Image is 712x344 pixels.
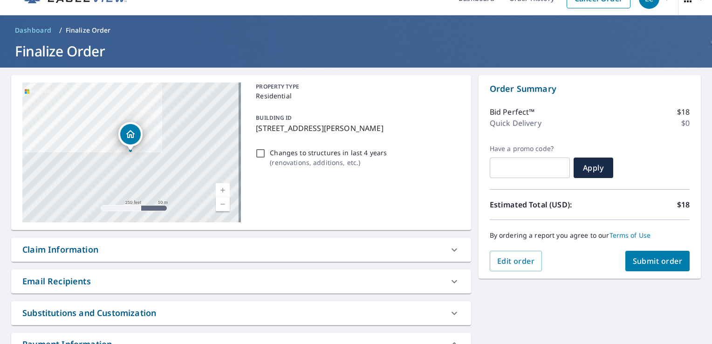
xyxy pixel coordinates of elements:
p: By ordering a report you agree to our [490,231,690,240]
span: Edit order [497,256,535,266]
button: Edit order [490,251,542,271]
p: Estimated Total (USD): [490,199,590,210]
a: Current Level 17, Zoom Out [216,197,230,211]
div: Email Recipients [11,269,471,293]
a: Current Level 17, Zoom In [216,183,230,197]
div: Substitutions and Customization [11,301,471,325]
button: Apply [574,158,613,178]
nav: breadcrumb [11,23,701,38]
p: $18 [677,106,690,117]
p: Bid Perfect™ [490,106,535,117]
a: Terms of Use [609,231,651,240]
li: / [59,25,62,36]
p: PROPERTY TYPE [256,83,456,91]
p: ( renovations, additions, etc. ) [270,158,387,167]
p: Order Summary [490,83,690,95]
div: Dropped pin, building 1, Residential property, 11 E Woods Path Sagaponack, NY 11962 [118,122,143,151]
p: BUILDING ID [256,114,292,122]
p: $0 [681,117,690,129]
a: Dashboard [11,23,55,38]
p: Finalize Order [66,26,111,35]
p: Changes to structures in last 4 years [270,148,387,158]
span: Dashboard [15,26,52,35]
label: Have a promo code? [490,144,570,153]
span: Apply [581,163,606,173]
span: Submit order [633,256,683,266]
button: Submit order [625,251,690,271]
p: Residential [256,91,456,101]
div: Claim Information [11,238,471,261]
p: [STREET_ADDRESS][PERSON_NAME] [256,123,456,134]
div: Substitutions and Customization [22,307,156,319]
div: Email Recipients [22,275,91,288]
p: Quick Delivery [490,117,541,129]
h1: Finalize Order [11,41,701,61]
div: Claim Information [22,243,98,256]
p: $18 [677,199,690,210]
